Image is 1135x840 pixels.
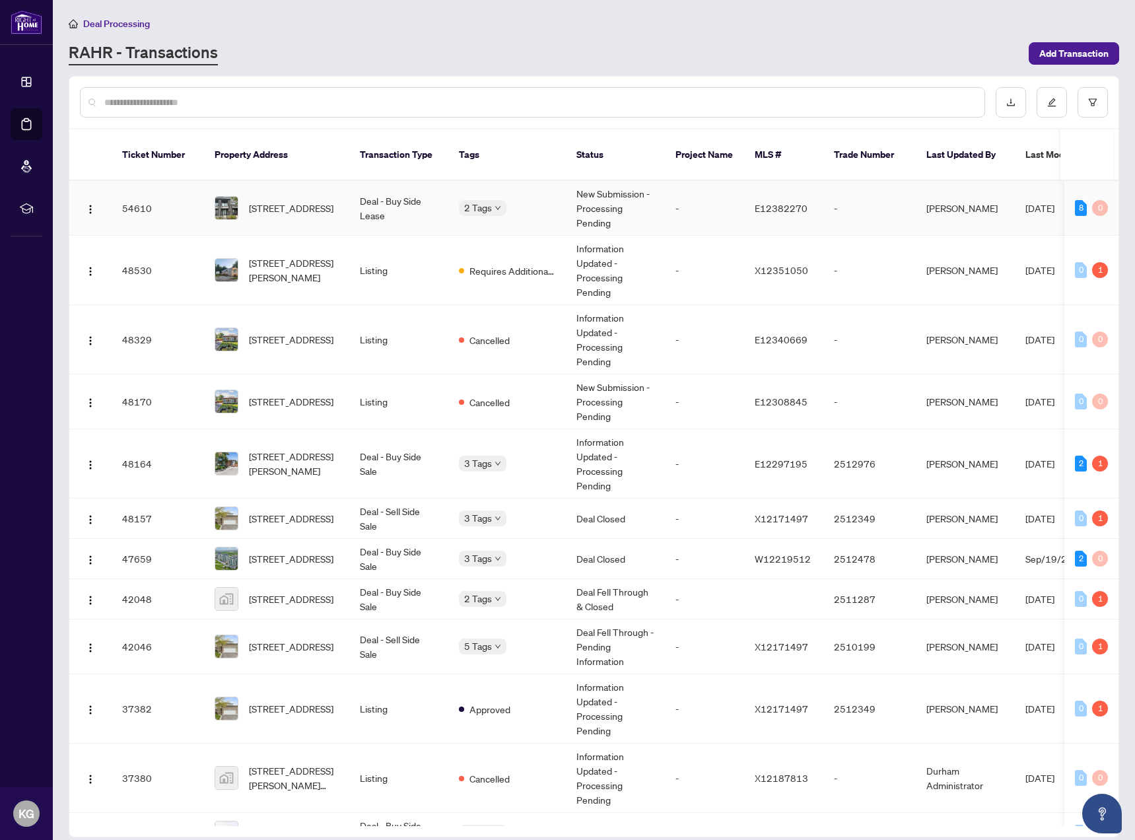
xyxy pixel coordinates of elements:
[464,456,492,471] span: 3 Tags
[83,18,150,30] span: Deal Processing
[916,429,1015,499] td: [PERSON_NAME]
[80,636,101,657] button: Logo
[349,374,448,429] td: Listing
[823,429,916,499] td: 2512976
[80,329,101,350] button: Logo
[1092,394,1108,409] div: 0
[464,551,492,566] span: 3 Tags
[916,499,1015,539] td: [PERSON_NAME]
[112,579,204,619] td: 42048
[85,266,96,277] img: Logo
[495,596,501,602] span: down
[665,579,744,619] td: -
[665,305,744,374] td: -
[85,643,96,653] img: Logo
[755,333,808,345] span: E12340669
[1092,591,1108,607] div: 1
[215,197,238,219] img: thumbnail-img
[665,539,744,579] td: -
[566,539,665,579] td: Deal Closed
[823,374,916,429] td: -
[1088,98,1097,107] span: filter
[1092,262,1108,278] div: 1
[1037,87,1067,118] button: edit
[755,553,811,565] span: W12219512
[665,236,744,305] td: -
[823,619,916,674] td: 2510199
[464,639,492,654] span: 5 Tags
[112,539,204,579] td: 47659
[249,701,333,716] span: [STREET_ADDRESS]
[69,19,78,28] span: home
[469,702,510,717] span: Approved
[823,674,916,744] td: 2512349
[349,579,448,619] td: Deal - Buy Side Sale
[1025,396,1054,407] span: [DATE]
[1075,639,1087,654] div: 0
[464,510,492,526] span: 3 Tags
[464,200,492,215] span: 2 Tags
[469,333,510,347] span: Cancelled
[112,429,204,499] td: 48164
[1075,770,1087,786] div: 0
[566,129,665,181] th: Status
[823,236,916,305] td: -
[112,674,204,744] td: 37382
[215,547,238,570] img: thumbnail-img
[349,305,448,374] td: Listing
[1047,98,1056,107] span: edit
[665,674,744,744] td: -
[249,332,333,347] span: [STREET_ADDRESS]
[215,452,238,475] img: thumbnail-img
[80,698,101,719] button: Logo
[11,10,42,34] img: logo
[566,579,665,619] td: Deal Fell Through & Closed
[1039,43,1109,64] span: Add Transaction
[1092,200,1108,216] div: 0
[1075,200,1087,216] div: 8
[112,129,204,181] th: Ticket Number
[823,579,916,619] td: 2511287
[665,429,744,499] td: -
[349,181,448,236] td: Deal - Buy Side Lease
[916,129,1015,181] th: Last Updated By
[112,236,204,305] td: 48530
[112,181,204,236] td: 54610
[916,674,1015,744] td: [PERSON_NAME]
[566,499,665,539] td: Deal Closed
[755,264,808,276] span: X12351050
[823,305,916,374] td: -
[665,499,744,539] td: -
[1025,264,1054,276] span: [DATE]
[916,539,1015,579] td: [PERSON_NAME]
[755,703,808,715] span: X12171497
[469,263,555,278] span: Requires Additional Docs
[916,579,1015,619] td: [PERSON_NAME]
[566,744,665,813] td: Information Updated - Processing Pending
[1075,394,1087,409] div: 0
[85,514,96,525] img: Logo
[249,256,339,285] span: [STREET_ADDRESS][PERSON_NAME]
[80,767,101,788] button: Logo
[249,201,333,215] span: [STREET_ADDRESS]
[823,539,916,579] td: 2512478
[755,641,808,652] span: X12171497
[1092,510,1108,526] div: 1
[349,236,448,305] td: Listing
[566,619,665,674] td: Deal Fell Through - Pending Information
[215,767,238,789] img: thumbnail-img
[823,744,916,813] td: -
[249,592,333,606] span: [STREET_ADDRESS]
[1025,593,1054,605] span: [DATE]
[469,771,510,786] span: Cancelled
[916,305,1015,374] td: [PERSON_NAME]
[80,453,101,474] button: Logo
[1075,510,1087,526] div: 0
[249,763,339,792] span: [STREET_ADDRESS][PERSON_NAME][PERSON_NAME]
[1025,553,1085,565] span: Sep/19/2025
[1075,591,1087,607] div: 0
[469,395,510,409] span: Cancelled
[349,129,448,181] th: Transaction Type
[755,396,808,407] span: E12308845
[249,551,333,566] span: [STREET_ADDRESS]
